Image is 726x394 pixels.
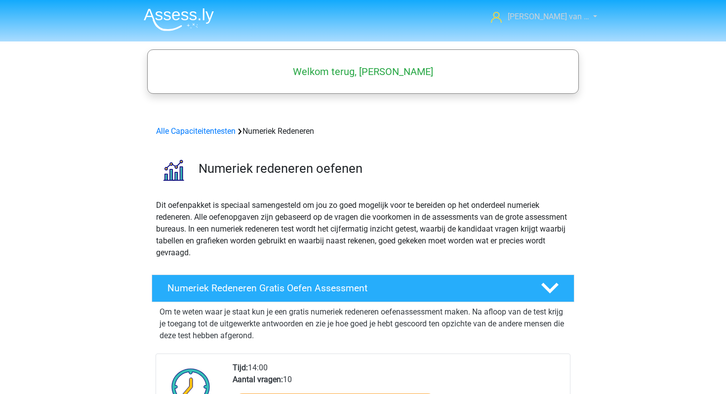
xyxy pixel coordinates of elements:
[167,282,525,294] h4: Numeriek Redeneren Gratis Oefen Assessment
[233,363,248,372] b: Tijd:
[160,306,566,342] p: Om te weten waar je staat kun je een gratis numeriek redeneren oefenassessment maken. Na afloop v...
[152,149,194,191] img: numeriek redeneren
[199,161,566,176] h3: Numeriek redeneren oefenen
[156,199,570,259] p: Dit oefenpakket is speciaal samengesteld om jou zo goed mogelijk voor te bereiden op het onderdee...
[233,375,283,384] b: Aantal vragen:
[487,11,590,23] a: [PERSON_NAME] van …
[156,126,236,136] a: Alle Capaciteitentesten
[148,275,578,302] a: Numeriek Redeneren Gratis Oefen Assessment
[152,125,574,137] div: Numeriek Redeneren
[144,8,214,31] img: Assessly
[508,12,589,21] span: [PERSON_NAME] van …
[152,66,574,78] h5: Welkom terug, [PERSON_NAME]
